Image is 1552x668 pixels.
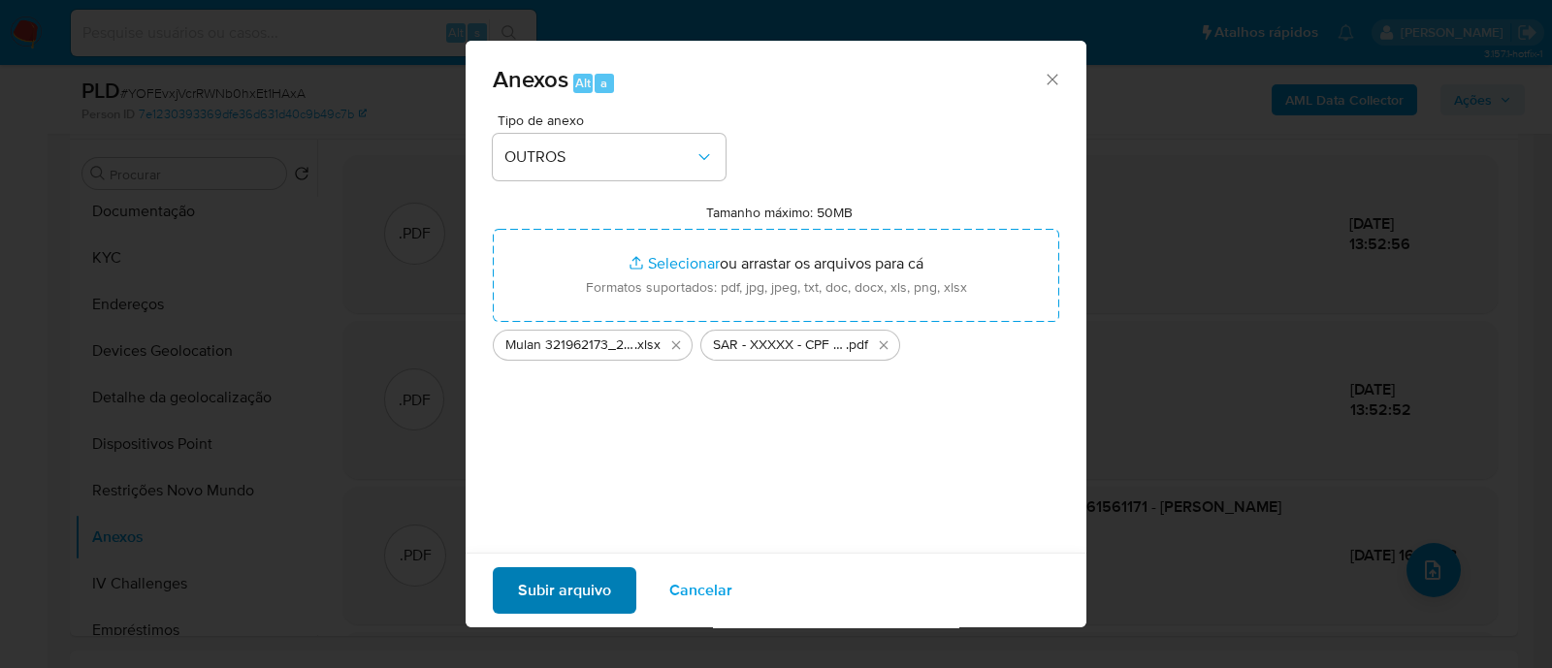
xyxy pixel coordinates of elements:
[1043,70,1060,87] button: Fechar
[664,334,688,357] button: Excluir Mulan 321962173_2025_08_29_06_51_00.xlsx
[644,567,758,614] button: Cancelar
[600,74,607,92] span: a
[518,569,611,612] span: Subir arquivo
[669,569,732,612] span: Cancelar
[493,62,568,96] span: Anexos
[493,322,1059,361] ul: Arquivos selecionados
[498,113,730,127] span: Tipo de anexo
[504,147,695,167] span: OUTROS
[505,335,634,355] span: Mulan 321962173_2025_08_29_06_51_00
[706,204,853,221] label: Tamanho máximo: 50MB
[872,334,895,357] button: Excluir SAR - XXXXX - CPF 05061561171 - KEVINY PEREIRA RIBEIRO.pdf
[493,567,636,614] button: Subir arquivo
[575,74,591,92] span: Alt
[846,335,868,355] span: .pdf
[713,335,846,355] span: SAR - XXXXX - CPF 05061561171 - [PERSON_NAME]
[634,335,661,355] span: .xlsx
[493,134,726,180] button: OUTROS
